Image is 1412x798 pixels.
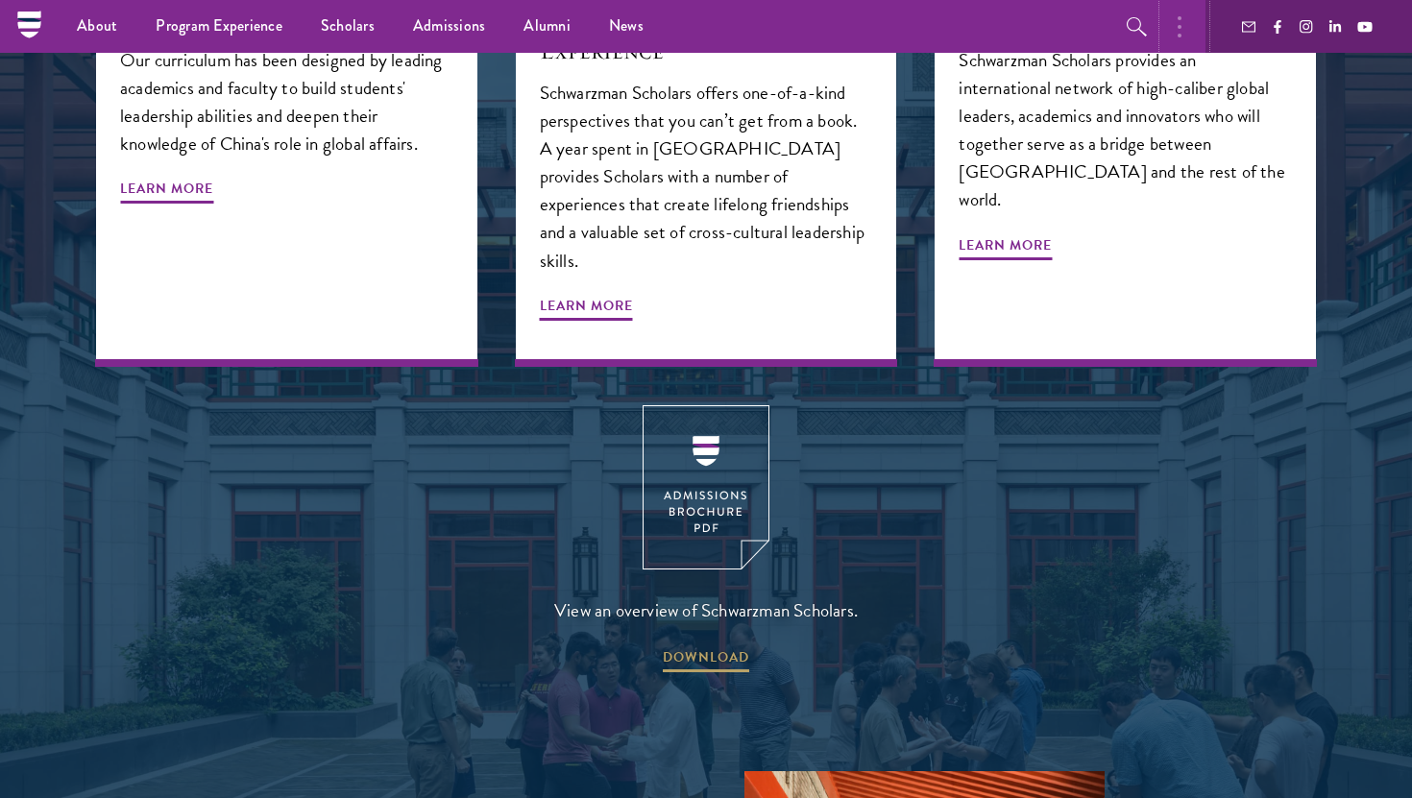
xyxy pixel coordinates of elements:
p: Our curriculum has been designed by leading academics and faculty to build students' leadership a... [120,46,453,157]
span: View an overview of Schwarzman Scholars. [554,594,858,626]
span: DOWNLOAD [663,645,749,675]
p: Schwarzman Scholars offers one-of-a-kind perspectives that you can’t get from a book. A year spen... [540,79,873,274]
span: Learn More [959,233,1052,263]
a: View an overview of Schwarzman Scholars. DOWNLOAD [554,405,858,675]
p: Schwarzman Scholars provides an international network of high-caliber global leaders, academics a... [959,46,1292,213]
span: Learn More [120,177,213,206]
span: Learn More [540,294,633,324]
